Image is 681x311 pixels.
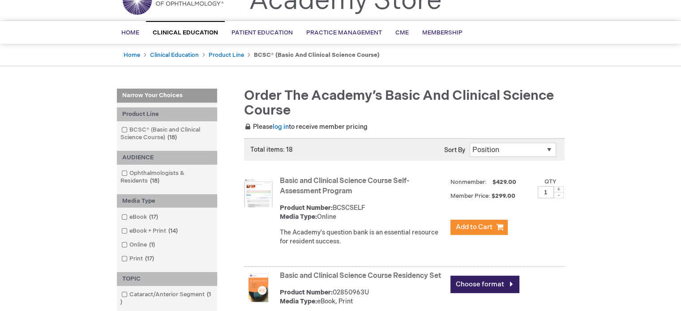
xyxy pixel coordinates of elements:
div: TOPIC [117,272,217,286]
span: $429.00 [491,179,518,186]
a: eBook17 [119,213,162,222]
a: Product Line [209,51,244,59]
strong: Member Price: [450,192,490,200]
a: Basic and Clinical Science Course Self-Assessment Program [280,177,409,196]
div: Media Type [117,194,217,208]
div: AUDIENCE [117,151,217,165]
a: Home [124,51,140,59]
span: 18 [148,177,162,184]
div: BCSCSELF Online [280,204,446,222]
input: Qty [538,186,554,198]
div: The Academy's question bank is an essential resource for resident success. [280,228,446,246]
a: Clinical Education [150,51,199,59]
a: Cataract/Anterior Segment1 [119,290,215,307]
div: Product Line [117,107,217,121]
strong: Narrow Your Choices [117,89,217,103]
span: 17 [147,213,160,221]
span: 17 [143,255,156,262]
span: Home [121,29,139,36]
span: $299.00 [492,192,517,200]
strong: BCSC® (Basic and Clinical Science Course) [254,51,380,59]
a: Choose format [450,276,519,293]
a: BCSC® (Basic and Clinical Science Course)18 [119,126,215,142]
label: Qty [544,178,557,185]
a: Basic and Clinical Science Course Residency Set [280,272,441,280]
div: 02850963U eBook, Print [280,288,446,306]
span: Add to Cart [456,223,493,231]
span: Clinical Education [153,29,218,36]
strong: Product Number: [280,204,333,212]
a: log in [273,123,289,131]
img: Basic and Clinical Science Course Residency Set [244,273,273,302]
span: 14 [166,227,180,234]
a: eBook + Print14 [119,227,181,235]
span: Practice Management [306,29,382,36]
button: Add to Cart [450,220,508,235]
img: Basic and Clinical Science Course Self-Assessment Program [244,179,273,207]
span: Patient Education [231,29,293,36]
span: Order the Academy’s Basic and Clinical Science Course [244,88,554,119]
strong: Media Type: [280,213,317,221]
a: Online1 [119,241,158,249]
span: Please to receive member pricing [244,123,368,131]
a: Ophthalmologists & Residents18 [119,169,215,185]
span: Membership [422,29,463,36]
span: 1 [147,241,157,248]
label: Sort By [444,146,465,154]
strong: Nonmember: [450,177,487,188]
span: 18 [165,134,179,141]
span: CME [395,29,409,36]
span: 1 [120,291,211,306]
a: Print17 [119,255,158,263]
strong: Media Type: [280,298,317,305]
span: Total items: 18 [250,146,293,153]
strong: Product Number: [280,289,333,296]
